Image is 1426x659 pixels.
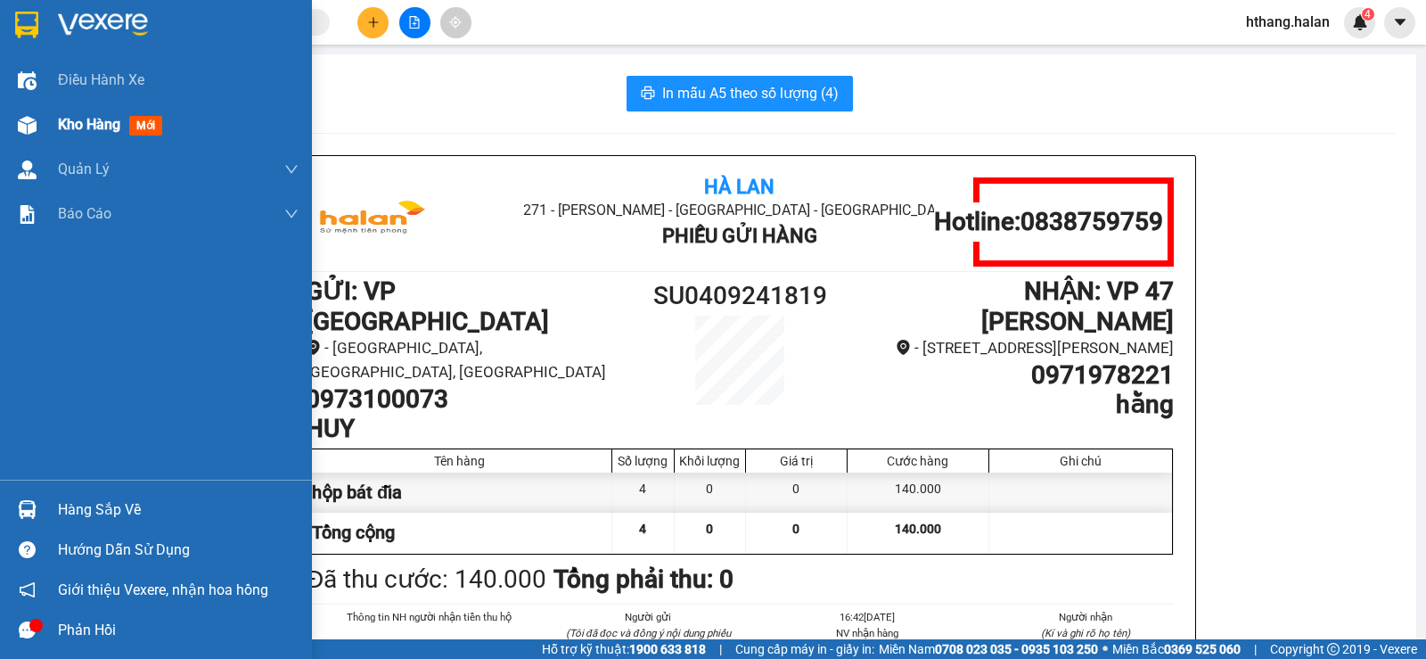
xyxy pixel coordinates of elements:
b: GỬI : VP [GEOGRAPHIC_DATA] [306,276,549,336]
div: Số lượng [617,454,669,468]
span: down [284,207,299,221]
span: Điều hành xe [58,69,144,91]
i: (Tôi đã đọc và đồng ý nội dung phiếu gửi hàng) [566,627,731,655]
img: warehouse-icon [18,116,37,135]
span: hthang.halan [1232,11,1344,33]
div: Giá trị [750,454,842,468]
span: 0 [706,522,713,536]
div: Tên hàng [312,454,607,468]
span: 4 [1365,8,1371,21]
span: In mẫu A5 theo số lượng (4) [662,82,839,104]
div: 4 [612,473,675,513]
div: Hàng sắp về [58,497,299,523]
span: Miền Bắc [1112,639,1241,659]
span: 4 [639,522,646,536]
li: Thông tin NH người nhận tiền thu hộ [341,609,518,625]
span: Quản Lý [58,158,110,180]
div: 0 [675,473,746,513]
div: 140.000 [848,473,989,513]
li: - [GEOGRAPHIC_DATA], [GEOGRAPHIC_DATA], [GEOGRAPHIC_DATA] [306,336,631,383]
strong: 0708 023 035 - 0935 103 250 [935,642,1098,656]
span: plus [367,16,380,29]
strong: 1900 633 818 [629,642,706,656]
div: Phản hồi [58,617,299,644]
button: caret-down [1384,7,1415,38]
span: 0 [792,522,799,536]
button: printerIn mẫu A5 theo số lượng (4) [627,76,853,111]
div: 0 [746,473,848,513]
span: Miền Nam [879,639,1098,659]
span: environment [306,340,321,355]
button: file-add [399,7,430,38]
sup: 4 [1362,8,1374,21]
li: 271 - [PERSON_NAME] - [GEOGRAPHIC_DATA] - [GEOGRAPHIC_DATA] [450,199,1029,221]
button: plus [357,7,389,38]
span: | [1254,639,1257,659]
b: Phiếu Gửi Hàng [662,225,817,247]
span: 140.000 [895,522,941,536]
span: | [719,639,722,659]
span: message [19,622,36,638]
img: warehouse-icon [18,500,37,519]
h1: HUY [306,414,631,444]
b: Tổng phải thu: 0 [553,564,733,594]
div: Cước hàng [852,454,984,468]
strong: 0369 525 060 [1164,642,1241,656]
b: NHẬN : VP 47 [PERSON_NAME] [981,276,1174,336]
h1: SU0409241819 [631,276,848,316]
li: Người gửi [561,609,737,625]
span: file-add [408,16,421,29]
span: printer [641,86,655,103]
span: environment [896,340,911,355]
span: notification [19,581,36,598]
span: ⚪️ [1102,646,1108,653]
b: Hà Lan [704,176,774,198]
span: mới [129,116,162,136]
h1: Hotline: 0838759759 [934,207,1163,237]
img: warehouse-icon [18,71,37,90]
span: copyright [1327,643,1340,655]
span: Kho hàng [58,116,120,133]
div: Đã thu cước : 140.000 [306,560,546,599]
span: caret-down [1392,14,1408,30]
div: Ghi chú [994,454,1168,468]
div: Khối lượng [679,454,741,468]
span: aim [449,16,462,29]
span: down [284,162,299,177]
img: logo.jpg [306,177,439,267]
span: Cung cấp máy in - giấy in: [735,639,874,659]
img: icon-new-feature [1352,14,1368,30]
li: 16:42[DATE] [779,609,955,625]
button: aim [440,7,471,38]
span: Báo cáo [58,202,111,225]
h1: hằng [848,390,1174,420]
li: NV nhận hàng [779,625,955,641]
span: Hỗ trợ kỹ thuật: [542,639,706,659]
h1: 0971978221 [848,360,1174,391]
span: Giới thiệu Vexere, nhận hoa hồng [58,579,268,601]
h1: 0973100073 [306,384,631,415]
img: solution-icon [18,205,37,224]
li: - [STREET_ADDRESS][PERSON_NAME] [848,336,1174,360]
img: logo-vxr [15,12,38,38]
div: Hướng dẫn sử dụng [58,537,299,564]
span: question-circle [19,541,36,558]
img: warehouse-icon [18,161,37,179]
li: Người nhận [998,609,1175,625]
i: (Kí và ghi rõ họ tên) [1041,627,1130,639]
span: Tổng cộng [312,522,395,543]
div: hộp bát đĩa [307,473,612,513]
